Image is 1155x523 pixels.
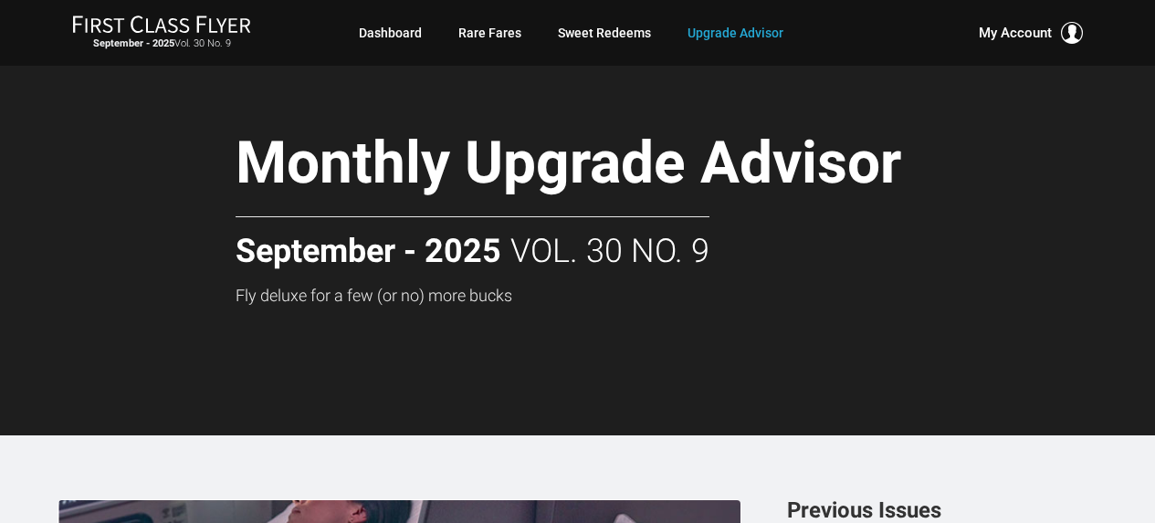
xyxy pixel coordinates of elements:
[236,287,1008,305] h3: Fly deluxe for a few (or no) more bucks
[979,22,1083,44] button: My Account
[979,22,1052,44] span: My Account
[236,131,1008,202] h1: Monthly Upgrade Advisor
[72,15,251,51] a: First Class FlyerSeptember - 2025Vol. 30 No. 9
[72,15,251,34] img: First Class Flyer
[236,234,501,270] strong: September - 2025
[688,16,783,49] a: Upgrade Advisor
[458,16,521,49] a: Rare Fares
[359,16,422,49] a: Dashboard
[236,216,709,270] h2: Vol. 30 No. 9
[72,37,251,50] small: Vol. 30 No. 9
[93,37,174,49] strong: September - 2025
[558,16,651,49] a: Sweet Redeems
[787,499,1097,521] h3: Previous Issues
